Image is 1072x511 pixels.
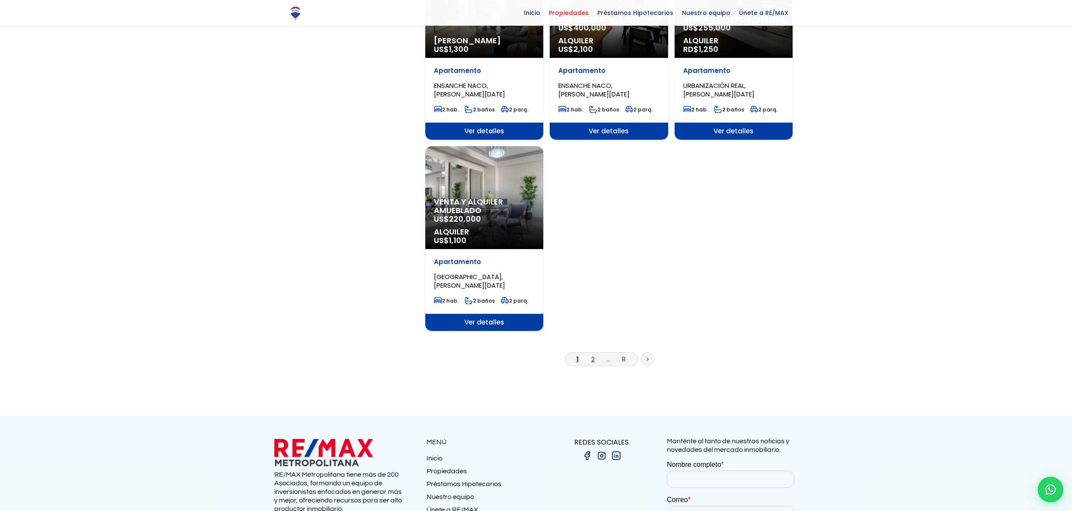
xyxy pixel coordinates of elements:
[465,106,495,113] span: 2 baños
[434,36,535,45] span: [PERSON_NAME]
[667,437,798,454] p: Manténte al tanto de nuestras noticias y novedades del mercado inmobiliario.
[434,213,481,224] span: US$
[449,44,469,54] span: 1,300
[683,106,708,113] span: 2 hab.
[683,36,784,45] span: Alquiler
[582,451,592,461] img: facebook.png
[675,123,793,140] span: Ver detalles
[434,66,535,75] p: Apartamento
[434,228,535,236] span: Alquiler
[434,272,505,290] span: [GEOGRAPHIC_DATA], [PERSON_NAME][DATE]
[520,6,545,19] span: Inicio
[449,213,481,224] span: 220,000
[425,123,543,140] span: Ver detalles
[274,437,373,468] img: remax metropolitana logo
[427,454,536,467] a: Inicio
[683,66,784,75] p: Apartamento
[425,146,543,331] a: Venta y alquiler amueblado US$220,000 Alquiler US$1,100 Apartamento [GEOGRAPHIC_DATA], [PERSON_NA...
[288,6,303,21] img: Logo de REMAX
[573,22,606,33] span: 400,000
[699,44,718,54] span: 1,250
[714,106,744,113] span: 2 baños
[558,36,659,45] span: Alquiler
[558,44,593,54] span: US$
[558,106,583,113] span: 2 hab.
[427,467,536,480] a: Propiedades
[683,22,731,33] span: US$
[591,355,595,364] a: 2
[434,235,466,246] span: US$
[427,437,536,448] p: MENÚ
[425,314,543,331] span: Ver detalles
[501,297,528,304] span: 2 parq.
[735,6,793,19] span: Únete a RE/MAX
[550,123,668,140] span: Ver detalles
[434,198,535,215] span: Venta y alquiler amueblado
[625,106,653,113] span: 2 parq.
[434,258,535,266] p: Apartamento
[501,106,528,113] span: 2 parq.
[434,81,505,99] span: ENSANCHE NACO, [PERSON_NAME][DATE]
[558,22,606,33] span: US$
[606,355,610,364] a: ...
[427,480,536,493] a: Préstamos Hipotecarios
[427,493,536,505] a: Nuestro equipo
[573,44,593,54] span: 2,100
[434,106,459,113] span: 2 hab.
[558,66,659,75] p: Apartamento
[593,6,678,19] span: Préstamos Hipotecarios
[678,6,735,19] span: Nuestro equipo
[698,22,731,33] span: 255,000
[683,44,718,54] span: RD$
[576,355,579,364] a: 1
[465,297,495,304] span: 2 baños
[750,106,778,113] span: 2 parq.
[449,235,466,246] span: 1,100
[434,297,459,304] span: 2 hab.
[536,437,667,448] p: REDES SOCIALES
[589,106,619,113] span: 2 baños
[545,6,593,19] span: Propiedades
[622,355,626,364] a: 8
[611,451,621,461] img: linkedin.png
[434,44,469,54] span: US$
[597,451,607,461] img: instagram.png
[558,81,630,99] span: ENSANCHE NACO, [PERSON_NAME][DATE]
[683,81,754,99] span: URBANIZACIÓN REAL, [PERSON_NAME][DATE]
